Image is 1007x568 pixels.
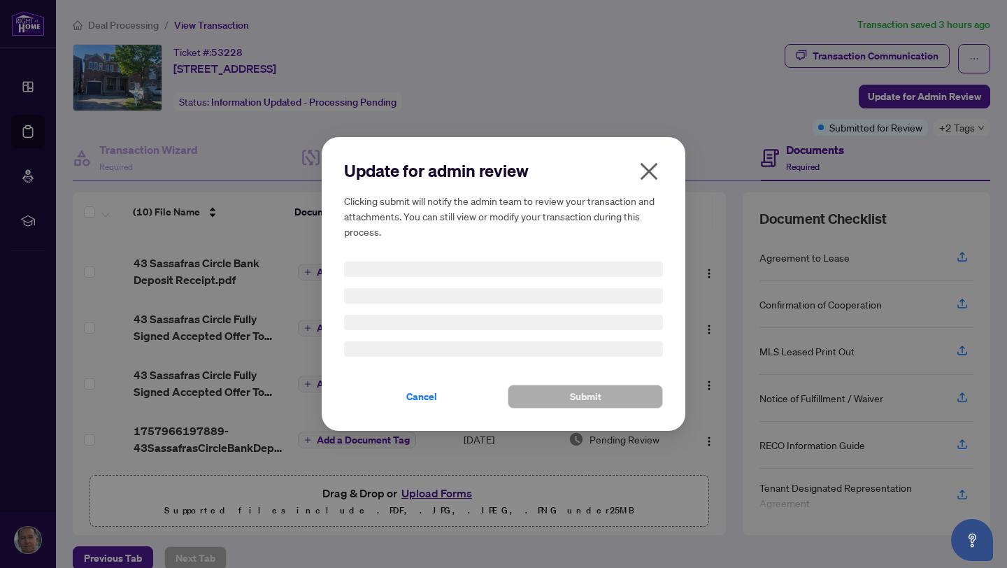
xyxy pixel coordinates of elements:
h2: Update for admin review [344,159,663,182]
button: Open asap [951,519,993,561]
span: close [638,160,660,183]
h5: Clicking submit will notify the admin team to review your transaction and attachments. You can st... [344,193,663,239]
button: Cancel [344,385,499,409]
span: Cancel [406,385,437,408]
button: Submit [508,385,663,409]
